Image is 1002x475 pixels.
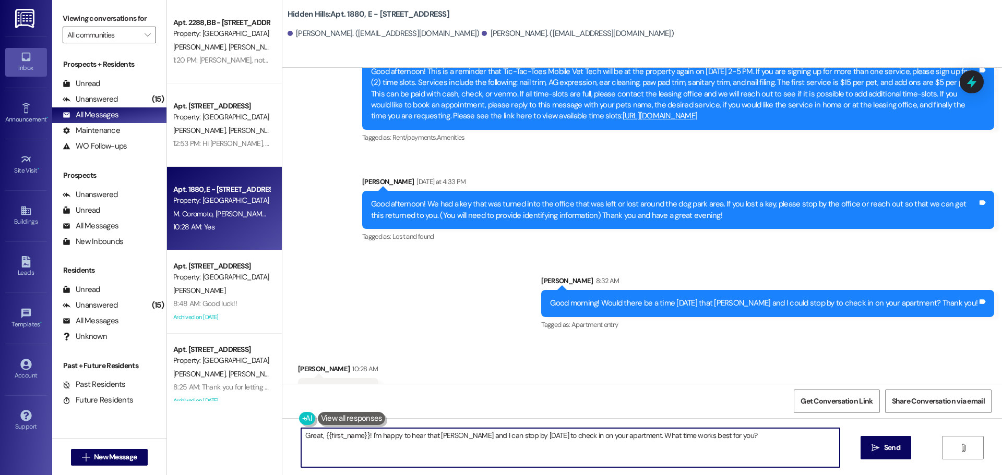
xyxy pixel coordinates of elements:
[173,222,214,232] div: 10:28 AM: Yes
[228,126,283,135] span: [PERSON_NAME]
[173,126,229,135] span: [PERSON_NAME]
[63,189,118,200] div: Unanswered
[5,356,47,384] a: Account
[40,319,42,326] span: •
[52,360,166,371] div: Past + Future Residents
[228,369,280,379] span: [PERSON_NAME]
[172,311,271,324] div: Archived on [DATE]
[228,42,280,52] span: [PERSON_NAME]
[173,17,270,28] div: Apt. 2288, BB - [STREET_ADDRESS]
[63,94,118,105] div: Unanswered
[959,444,967,452] i: 
[172,394,271,407] div: Archived on [DATE]
[145,31,150,39] i: 
[63,221,118,232] div: All Messages
[482,28,674,39] div: [PERSON_NAME]. ([EMAIL_ADDRESS][DOMAIN_NAME])
[67,27,139,43] input: All communities
[571,320,618,329] span: Apartment entry
[173,184,270,195] div: Apt. 1880, E - [STREET_ADDRESS]
[892,396,985,407] span: Share Conversation via email
[63,125,120,136] div: Maintenance
[593,275,619,286] div: 8:32 AM
[173,101,270,112] div: Apt. [STREET_ADDRESS]
[872,444,879,452] i: 
[437,133,465,142] span: Amenities
[414,176,466,187] div: [DATE] at 4:33 PM
[63,141,127,152] div: WO Follow-ups
[288,9,449,20] b: Hidden Hills: Apt. 1880, E - [STREET_ADDRESS]
[63,331,107,342] div: Unknown
[15,9,37,28] img: ResiDesk Logo
[173,28,270,39] div: Property: [GEOGRAPHIC_DATA]
[52,265,166,276] div: Residents
[173,355,270,366] div: Property: [GEOGRAPHIC_DATA]
[801,396,873,407] span: Get Conversation Link
[392,133,437,142] span: Rent/payments ,
[82,453,90,461] i: 
[298,363,378,378] div: [PERSON_NAME]
[350,363,378,374] div: 10:28 AM
[173,112,270,123] div: Property: [GEOGRAPHIC_DATA]
[550,298,977,309] div: Good morning! Would there be a time [DATE] that [PERSON_NAME] and I could stop by to check in on ...
[52,170,166,181] div: Prospects
[173,55,315,65] div: 1:20 PM: [PERSON_NAME], not a problem at all!
[362,130,994,145] div: Tagged as:
[623,111,698,121] a: [URL][DOMAIN_NAME]
[884,442,900,453] span: Send
[173,344,270,355] div: Apt. [STREET_ADDRESS]
[5,48,47,76] a: Inbox
[94,452,137,462] span: New Message
[63,78,100,89] div: Unread
[71,449,148,466] button: New Message
[149,297,166,313] div: (15)
[362,176,994,191] div: [PERSON_NAME]
[38,165,39,173] span: •
[52,59,166,70] div: Prospects + Residents
[173,209,216,218] span: M. Coromoto
[173,369,229,379] span: [PERSON_NAME]
[173,299,237,308] div: 8:48 AM: Good luck!!
[5,253,47,281] a: Leads
[63,315,118,326] div: All Messages
[46,114,48,121] span: •
[173,286,225,295] span: [PERSON_NAME]
[794,389,879,413] button: Get Conversation Link
[63,10,156,27] label: Viewing conversations for
[63,236,123,247] div: New Inbounds
[392,232,434,241] span: Lost and found
[63,300,118,311] div: Unanswered
[371,199,977,221] div: Good afternoon! We had a key that was turned into the office that was left or lost around the dog...
[173,382,292,392] div: 8:25 AM: Thank you for letting us know!
[371,66,977,122] div: Good afternoon! This is a reminder that Tic-Tac-Toes Mobile Vet Tech will be at the property agai...
[861,436,911,459] button: Send
[885,389,992,413] button: Share Conversation via email
[5,407,47,435] a: Support
[541,275,994,290] div: [PERSON_NAME]
[288,28,480,39] div: [PERSON_NAME]. ([EMAIL_ADDRESS][DOMAIN_NAME])
[63,205,100,216] div: Unread
[173,261,270,272] div: Apt. [STREET_ADDRESS]
[541,317,994,332] div: Tagged as:
[63,284,100,295] div: Unread
[301,428,840,467] textarea: Great, {{first_name}}! I'm happy to hear that [PERSON_NAME] and I can stop by [DATE] to check in ...
[63,379,126,390] div: Past Residents
[5,202,47,230] a: Buildings
[5,151,47,179] a: Site Visit •
[362,229,994,244] div: Tagged as:
[173,139,955,148] div: 12:53 PM: Hi [PERSON_NAME], [PERSON_NAME] and [PERSON_NAME]! We're so glad you chose Hidden Hills...
[173,42,229,52] span: [PERSON_NAME]
[149,91,166,107] div: (15)
[5,305,47,333] a: Templates •
[63,395,133,406] div: Future Residents
[216,209,321,218] span: [PERSON_NAME] [PERSON_NAME]
[173,195,270,206] div: Property: [GEOGRAPHIC_DATA]
[63,109,118,120] div: All Messages
[173,272,270,283] div: Property: [GEOGRAPHIC_DATA]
